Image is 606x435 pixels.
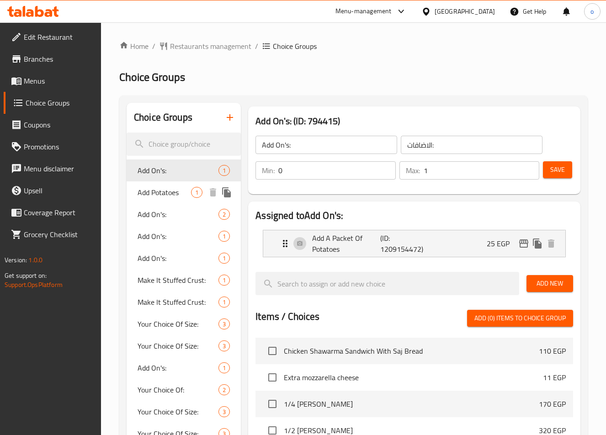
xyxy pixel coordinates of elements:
span: Make It Stuffed Crust: [138,297,218,308]
span: Get support on: [5,270,47,281]
div: Choices [218,362,230,373]
span: Save [550,164,565,175]
a: Menu disclaimer [4,158,101,180]
span: Promotions [24,141,94,152]
span: 2 [219,386,229,394]
div: Make It Stuffed Crust:1 [127,269,241,291]
span: Add Potatoes [138,187,191,198]
span: Chicken Shawarma Sandwich With Saj Bread [284,345,539,356]
span: 2 [219,210,229,219]
span: Coupons [24,119,94,130]
span: Choice Groups [119,67,185,87]
span: Restaurants management [170,41,251,52]
span: Add On's: [138,165,218,176]
span: Choice Groups [273,41,317,52]
div: Your Choice Of:2 [127,379,241,401]
span: Add On's: [138,362,218,373]
div: Expand [263,230,565,257]
nav: breadcrumb [119,41,588,52]
a: Edit Restaurant [4,26,101,48]
span: Menus [24,75,94,86]
div: Menu-management [335,6,392,17]
p: Add A Packet Of Potatoes [312,233,380,255]
a: Coupons [4,114,101,136]
a: Restaurants management [159,41,251,52]
a: Menus [4,70,101,92]
span: Your Choice Of Size: [138,406,218,417]
p: 110 EGP [539,345,566,356]
span: 1 [219,254,229,263]
span: 1 [191,188,202,197]
span: 1.0.0 [28,254,43,266]
span: 1 [219,298,229,307]
li: / [255,41,258,52]
a: Promotions [4,136,101,158]
div: Add Potatoes1deleteduplicate [127,181,241,203]
p: 170 EGP [539,398,566,409]
span: Add (0) items to choice group [474,313,566,324]
p: Max: [406,165,420,176]
p: 25 EGP [487,238,517,249]
a: Upsell [4,180,101,202]
div: Choices [218,253,230,264]
div: Your Choice Of Size:3 [127,335,241,357]
button: Save [543,161,572,178]
a: Support.OpsPlatform [5,279,63,291]
span: Select choice [263,394,282,414]
h2: Items / Choices [255,310,319,324]
div: Choices [218,209,230,220]
div: Choices [218,406,230,417]
h2: Choice Groups [134,111,192,124]
span: 1 [219,276,229,285]
a: Coverage Report [4,202,101,223]
div: Choices [218,318,230,329]
span: 1 [219,364,229,372]
span: Add New [534,278,566,289]
div: Add On's:2 [127,203,241,225]
div: Your Choice Of Size:3 [127,313,241,335]
span: Extra mozzarella cheese [284,372,543,383]
span: Coverage Report [24,207,94,218]
p: Min: [262,165,275,176]
span: Menu disclaimer [24,163,94,174]
div: Choices [218,340,230,351]
button: duplicate [531,237,544,250]
input: search [255,272,519,295]
span: 1/4 [PERSON_NAME] [284,398,539,409]
div: Choices [218,297,230,308]
button: edit [517,237,531,250]
span: Your Choice Of Size: [138,318,218,329]
a: Choice Groups [4,92,101,114]
button: Add (0) items to choice group [467,310,573,327]
button: duplicate [220,186,234,199]
span: 3 [219,342,229,350]
span: Your Choice Of Size: [138,340,218,351]
div: Choices [218,231,230,242]
span: Add On's: [138,231,218,242]
div: Choices [218,275,230,286]
div: Make It Stuffed Crust:1 [127,291,241,313]
div: [GEOGRAPHIC_DATA] [435,6,495,16]
span: Your Choice Of: [138,384,218,395]
div: Your Choice Of Size:3 [127,401,241,423]
span: Edit Restaurant [24,32,94,42]
span: 1 [219,166,229,175]
h2: Assigned to Add On's: [255,209,573,223]
div: Choices [218,165,230,176]
a: Branches [4,48,101,70]
div: Choices [218,384,230,395]
span: Version: [5,254,27,266]
li: / [152,41,155,52]
a: Grocery Checklist [4,223,101,245]
span: Branches [24,53,94,64]
span: Grocery Checklist [24,229,94,240]
button: Add New [526,275,573,292]
button: delete [544,237,558,250]
div: Add On's:1 [127,357,241,379]
span: 3 [219,408,229,416]
li: Expand [255,226,573,261]
a: Home [119,41,149,52]
div: Add On's:1 [127,247,241,269]
span: Add On's: [138,209,218,220]
span: 3 [219,320,229,329]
